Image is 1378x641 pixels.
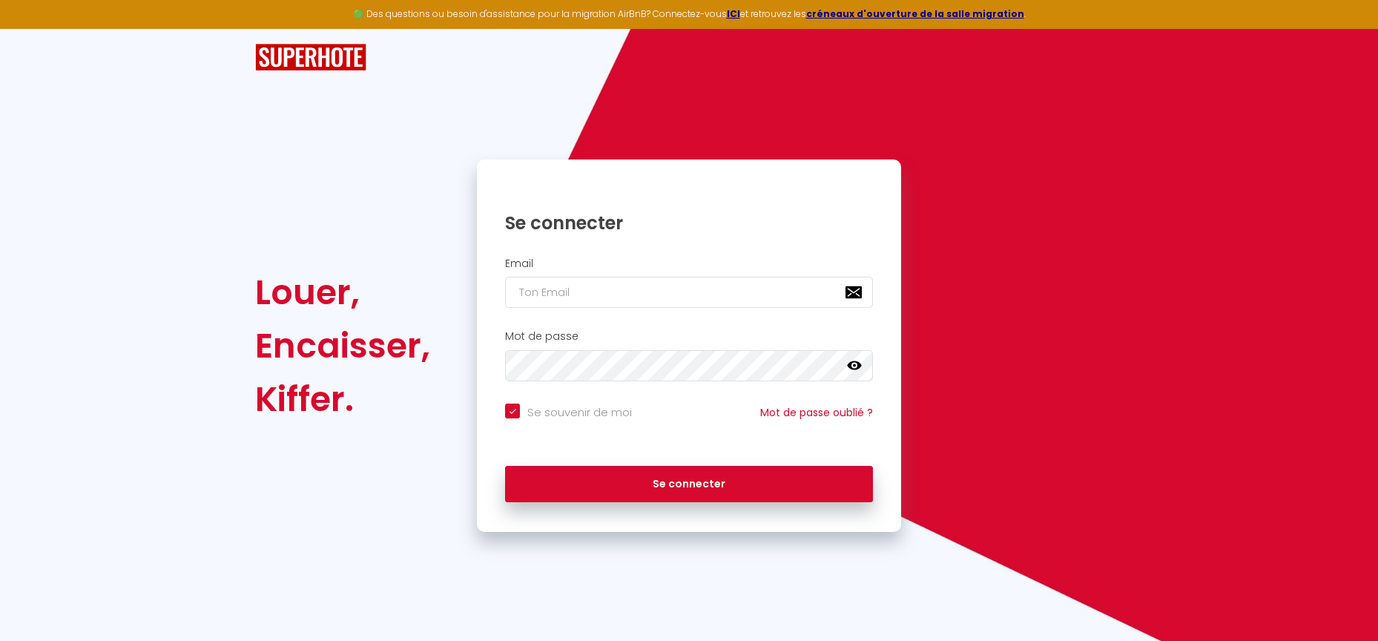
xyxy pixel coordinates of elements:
[806,7,1024,20] a: créneaux d'ouverture de la salle migration
[255,372,430,426] div: Kiffer.
[727,7,740,20] a: ICI
[505,466,873,503] button: Se connecter
[255,266,430,319] div: Louer,
[505,211,873,234] h1: Se connecter
[505,277,873,308] input: Ton Email
[505,330,873,343] h2: Mot de passe
[255,44,366,71] img: SuperHote logo
[255,319,430,372] div: Encaisser,
[505,257,873,270] h2: Email
[760,405,873,420] a: Mot de passe oublié ?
